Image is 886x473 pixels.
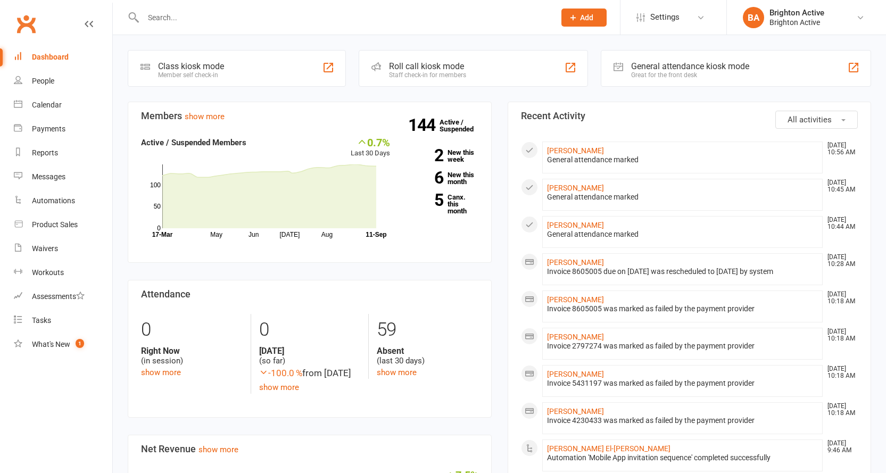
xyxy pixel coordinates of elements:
[580,13,593,22] span: Add
[14,141,112,165] a: Reports
[32,125,65,133] div: Payments
[14,117,112,141] a: Payments
[547,370,604,378] a: [PERSON_NAME]
[141,368,181,377] a: show more
[631,71,749,79] div: Great for the front desk
[406,192,443,208] strong: 5
[631,61,749,71] div: General attendance kiosk mode
[259,383,299,392] a: show more
[547,146,604,155] a: [PERSON_NAME]
[822,291,857,305] time: [DATE] 10:18 AM
[547,407,604,416] a: [PERSON_NAME]
[547,379,818,388] div: Invoice 5431197 was marked as failed by the payment provider
[769,8,824,18] div: Brighton Active
[32,220,78,229] div: Product Sales
[32,244,58,253] div: Waivers
[440,111,486,140] a: 144Active / Suspended
[141,111,478,121] h3: Members
[141,289,478,300] h3: Attendance
[521,111,858,121] h3: Recent Activity
[32,101,62,109] div: Calendar
[547,342,818,351] div: Invoice 2797274 was marked as failed by the payment provider
[822,142,857,156] time: [DATE] 10:56 AM
[259,314,360,346] div: 0
[406,170,443,186] strong: 6
[32,316,51,325] div: Tasks
[547,267,818,276] div: Invoice 8605005 due on [DATE] was rescheduled to [DATE] by system
[14,333,112,356] a: What's New1
[788,115,832,125] span: All activities
[32,148,58,157] div: Reports
[351,136,390,148] div: 0.7%
[32,196,75,205] div: Automations
[141,314,243,346] div: 0
[547,444,670,453] a: [PERSON_NAME] El-[PERSON_NAME]
[743,7,764,28] div: BA
[158,61,224,71] div: Class kiosk mode
[406,171,478,185] a: 6New this month
[822,179,857,193] time: [DATE] 10:45 AM
[389,71,466,79] div: Staff check-in for members
[547,416,818,425] div: Invoice 4230433 was marked as failed by the payment provider
[406,149,478,163] a: 2New this week
[389,61,466,71] div: Roll call kiosk mode
[547,453,818,462] div: Automation 'Mobile App invitation sequence' completed successfully
[377,368,417,377] a: show more
[547,155,818,164] div: General attendance marked
[547,258,604,267] a: [PERSON_NAME]
[14,261,112,285] a: Workouts
[14,45,112,69] a: Dashboard
[76,339,84,348] span: 1
[822,328,857,342] time: [DATE] 10:18 AM
[775,111,858,129] button: All activities
[14,285,112,309] a: Assessments
[408,117,440,133] strong: 144
[14,165,112,189] a: Messages
[822,403,857,417] time: [DATE] 10:18 AM
[14,237,112,261] a: Waivers
[32,172,65,181] div: Messages
[650,5,680,29] span: Settings
[14,69,112,93] a: People
[198,445,238,454] a: show more
[140,10,548,25] input: Search...
[406,147,443,163] strong: 2
[141,138,246,147] strong: Active / Suspended Members
[32,53,69,61] div: Dashboard
[14,213,112,237] a: Product Sales
[351,136,390,159] div: Last 30 Days
[561,9,607,27] button: Add
[141,346,243,366] div: (in session)
[158,71,224,79] div: Member self check-in
[822,217,857,230] time: [DATE] 10:44 AM
[822,440,857,454] time: [DATE] 9:46 AM
[185,112,225,121] a: show more
[547,304,818,313] div: Invoice 8605005 was marked as failed by the payment provider
[547,230,818,239] div: General attendance marked
[32,340,70,348] div: What's New
[141,346,243,356] strong: Right Now
[13,11,39,37] a: Clubworx
[259,346,360,356] strong: [DATE]
[14,189,112,213] a: Automations
[141,444,478,454] h3: Net Revenue
[14,309,112,333] a: Tasks
[259,368,302,378] span: -100.0 %
[259,346,360,366] div: (so far)
[406,194,478,214] a: 5Canx. this month
[377,346,478,356] strong: Absent
[377,346,478,366] div: (last 30 days)
[547,221,604,229] a: [PERSON_NAME]
[547,193,818,202] div: General attendance marked
[822,254,857,268] time: [DATE] 10:28 AM
[822,366,857,379] time: [DATE] 10:18 AM
[547,184,604,192] a: [PERSON_NAME]
[14,93,112,117] a: Calendar
[32,292,85,301] div: Assessments
[32,268,64,277] div: Workouts
[377,314,478,346] div: 59
[259,366,360,380] div: from [DATE]
[32,77,54,85] div: People
[769,18,824,27] div: Brighton Active
[547,295,604,304] a: [PERSON_NAME]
